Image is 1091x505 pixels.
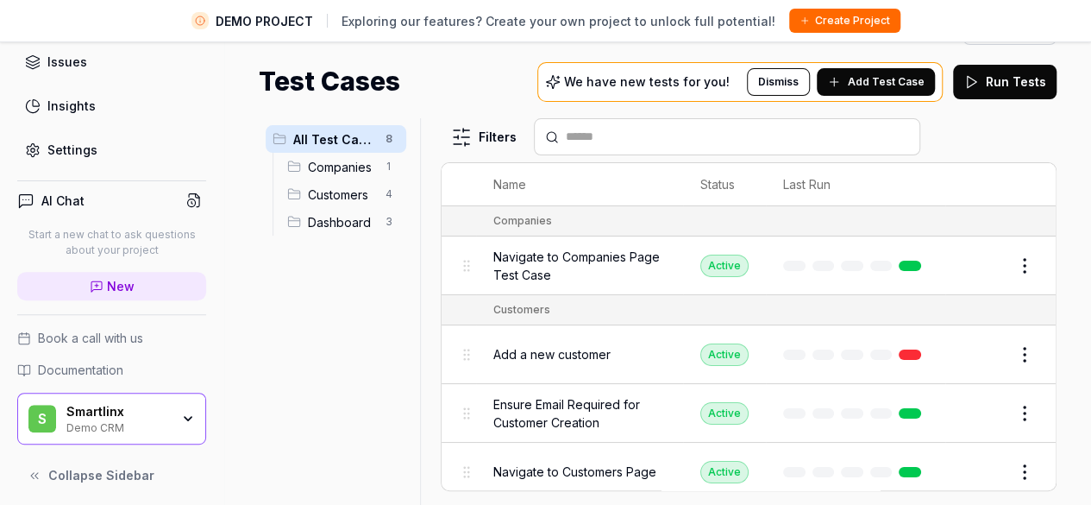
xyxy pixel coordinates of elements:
a: Issues [17,45,206,79]
tr: Add a new customerActive [442,325,1056,384]
a: Documentation [17,361,206,379]
button: Add Test Case [817,68,935,96]
button: Collapse Sidebar [17,458,206,493]
span: Navigate to Companies Page Test Case [493,248,666,284]
span: Add a new customer [493,345,611,363]
div: Smartlinx [66,404,170,420]
h1: Test Cases [259,62,400,101]
tr: Ensure Email Required for Customer CreationActive [442,384,1056,443]
button: Dismiss [747,68,810,96]
span: Collapse Sidebar [48,466,154,484]
th: Status [683,163,766,206]
button: SSmartlinxDemo CRM [17,393,206,445]
a: New [17,272,206,300]
tr: Navigate to Companies Page Test CaseActive [442,237,1056,295]
p: Start a new chat to ask questions about your project [17,227,206,258]
span: Exploring our features? Create your own project to unlock full potential! [342,12,775,30]
span: Add Test Case [848,74,925,90]
span: Book a call with us [38,329,143,347]
span: All Test Cases [293,130,375,148]
div: Customers [493,302,550,318]
th: Last Run [766,163,945,206]
span: Navigate to Customers Page [493,463,656,481]
span: 3 [379,211,399,232]
span: Documentation [38,361,123,379]
div: Drag to reorderCompanies1 [280,153,406,180]
div: Active [700,402,749,425]
span: DEMO PROJECT [216,12,313,30]
button: Run Tests [953,65,1057,99]
div: Drag to reorderCustomers4 [280,180,406,208]
div: Companies [493,213,552,229]
p: We have new tests for you! [564,76,730,88]
div: Drag to reorderDashboard3 [280,208,406,236]
div: Active [700,344,749,366]
span: 4 [379,184,399,205]
button: Filters [441,120,527,155]
div: Demo CRM [66,420,170,433]
span: 8 [379,129,399,149]
span: S [28,405,56,432]
div: Issues [47,53,87,71]
tr: Navigate to Customers PageActive [442,443,1056,502]
h4: AI Chat [41,192,85,210]
button: Create Project [789,9,900,33]
span: Dashboard [308,213,375,231]
span: 1 [379,156,399,177]
div: Settings [47,141,97,159]
span: Customers [308,186,375,204]
div: Insights [47,97,96,115]
div: Active [700,461,749,483]
a: Book a call with us [17,329,206,347]
span: Ensure Email Required for Customer Creation [493,395,666,432]
div: Active [700,255,749,277]
a: Settings [17,133,206,167]
span: Companies [308,158,375,176]
a: Insights [17,89,206,123]
span: New [107,277,135,295]
th: Name [476,163,683,206]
